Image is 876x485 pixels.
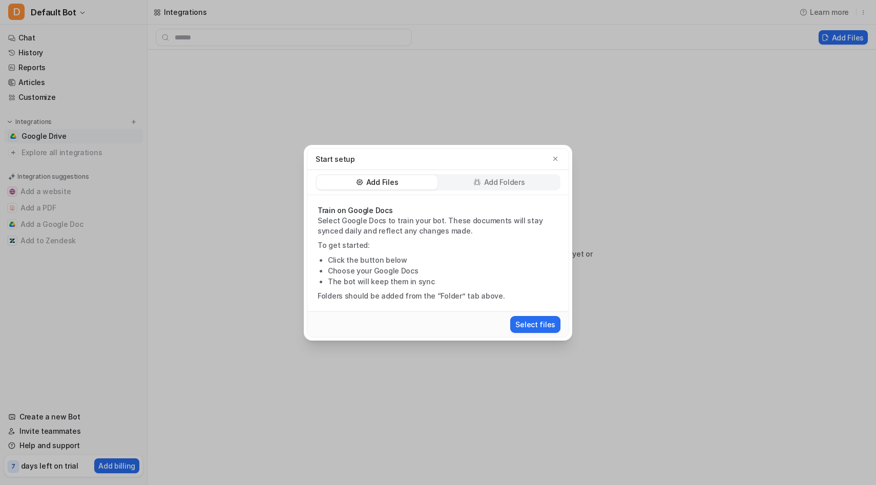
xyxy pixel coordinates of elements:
[318,291,558,301] p: Folders should be added from the “Folder” tab above.
[510,316,560,333] button: Select files
[318,216,558,236] p: Select Google Docs to train your bot. These documents will stay synced daily and reflect any chan...
[328,276,558,287] li: The bot will keep them in sync
[318,205,558,216] p: Train on Google Docs
[318,240,558,250] p: To get started:
[484,177,525,187] p: Add Folders
[328,255,558,265] li: Click the button below
[366,177,398,187] p: Add Files
[316,154,355,164] p: Start setup
[328,265,558,276] li: Choose your Google Docs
